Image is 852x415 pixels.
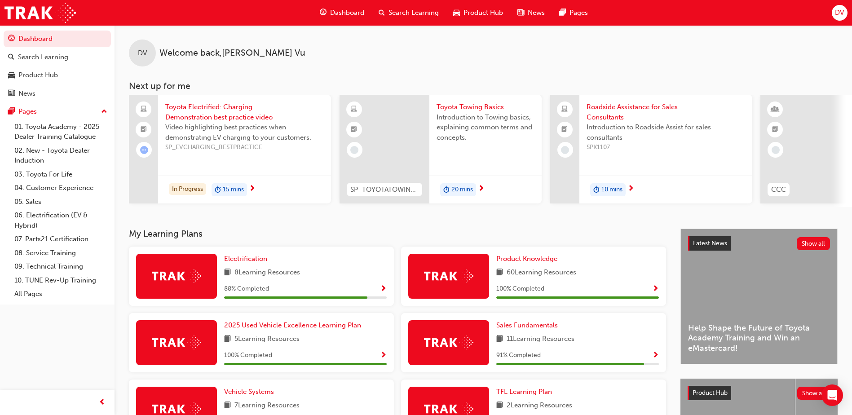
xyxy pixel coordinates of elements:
[224,400,231,411] span: book-icon
[224,321,361,329] span: 2025 Used Vehicle Excellence Learning Plan
[601,185,622,195] span: 10 mins
[688,323,830,353] span: Help Shape the Future of Toyota Academy Training and Win an eMastercard!
[587,102,745,122] span: Roadside Assistance for Sales Consultants
[8,90,15,98] span: news-icon
[165,122,324,142] span: Video highlighting best practices when demonstrating EV charging to your customers.
[496,388,552,396] span: TFL Learning Plan
[380,350,387,361] button: Show Progress
[11,144,111,168] a: 02. New - Toyota Dealer Induction
[224,387,278,397] a: Vehicle Systems
[424,269,473,283] img: Trak
[152,336,201,349] img: Trak
[569,8,588,18] span: Pages
[552,4,595,22] a: pages-iconPages
[453,7,460,18] span: car-icon
[115,81,852,91] h3: Next up for me
[517,7,524,18] span: news-icon
[234,400,300,411] span: 7 Learning Resources
[169,183,206,195] div: In Progress
[561,146,569,154] span: learningRecordVerb_NONE-icon
[224,254,271,264] a: Electrification
[380,283,387,295] button: Show Progress
[4,49,111,66] a: Search Learning
[11,274,111,287] a: 10. TUNE Rev-Up Training
[496,320,561,331] a: Sales Fundamentals
[772,146,780,154] span: learningRecordVerb_NONE-icon
[4,3,76,23] img: Trak
[8,53,14,62] span: search-icon
[388,8,439,18] span: Search Learning
[11,168,111,181] a: 03. Toyota For Life
[627,185,634,193] span: next-icon
[464,8,503,18] span: Product Hub
[215,184,221,196] span: duration-icon
[507,334,574,345] span: 11 Learning Resources
[140,146,148,154] span: learningRecordVerb_ATTEMPT-icon
[330,8,364,18] span: Dashboard
[18,70,58,80] div: Product Hub
[4,67,111,84] a: Product Hub
[4,85,111,102] a: News
[680,229,838,364] a: Latest NewsShow allHelp Shape the Future of Toyota Academy Training and Win an eMastercard!
[688,386,830,400] a: Product HubShow all
[693,389,728,397] span: Product Hub
[561,124,568,136] span: booktick-icon
[496,255,557,263] span: Product Knowledge
[152,269,201,283] img: Trak
[224,255,267,263] span: Electrification
[224,334,231,345] span: book-icon
[165,142,324,153] span: SP_EVCHARGING_BESTPRACTICE
[224,388,274,396] span: Vehicle Systems
[693,239,727,247] span: Latest News
[443,184,450,196] span: duration-icon
[550,95,752,203] a: Roadside Assistance for Sales ConsultantsIntroduction to Roadside Assist for sales consultantsSPK...
[446,4,510,22] a: car-iconProduct Hub
[159,48,305,58] span: Welcome back , [PERSON_NAME] Vu
[797,387,831,400] button: Show all
[4,103,111,120] button: Pages
[507,400,572,411] span: 2 Learning Resources
[18,52,68,62] div: Search Learning
[223,185,244,195] span: 15 mins
[437,112,534,143] span: Introduction to Towing basics, explaining common terms and concepts.
[224,350,272,361] span: 100 % Completed
[559,7,566,18] span: pages-icon
[835,8,844,18] span: DV
[507,267,576,278] span: 60 Learning Resources
[224,284,269,294] span: 88 % Completed
[129,229,666,239] h3: My Learning Plans
[165,102,324,122] span: Toyota Electrified: Charging Demonstration best practice video
[8,71,15,79] span: car-icon
[340,95,542,203] a: SP_TOYOTATOWING_0424Toyota Towing BasicsIntroduction to Towing basics, explaining common terms an...
[224,320,365,331] a: 2025 Used Vehicle Excellence Learning Plan
[8,108,15,116] span: pages-icon
[587,142,745,153] span: SPK1107
[11,181,111,195] a: 04. Customer Experience
[496,387,556,397] a: TFL Learning Plan
[11,246,111,260] a: 08. Service Training
[688,236,830,251] a: Latest NewsShow all
[8,35,15,43] span: guage-icon
[496,334,503,345] span: book-icon
[320,7,327,18] span: guage-icon
[350,146,358,154] span: learningRecordVerb_NONE-icon
[652,285,659,293] span: Show Progress
[797,237,830,250] button: Show all
[234,267,300,278] span: 8 Learning Resources
[478,185,485,193] span: next-icon
[11,195,111,209] a: 05. Sales
[11,260,111,274] a: 09. Technical Training
[224,267,231,278] span: book-icon
[4,31,111,47] a: Dashboard
[832,5,848,21] button: DV
[510,4,552,22] a: news-iconNews
[11,120,111,144] a: 01. Toyota Academy - 2025 Dealer Training Catalogue
[496,321,558,329] span: Sales Fundamentals
[496,350,541,361] span: 91 % Completed
[528,8,545,18] span: News
[652,350,659,361] button: Show Progress
[772,104,778,115] span: learningResourceType_INSTRUCTOR_LED-icon
[771,185,786,195] span: CCC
